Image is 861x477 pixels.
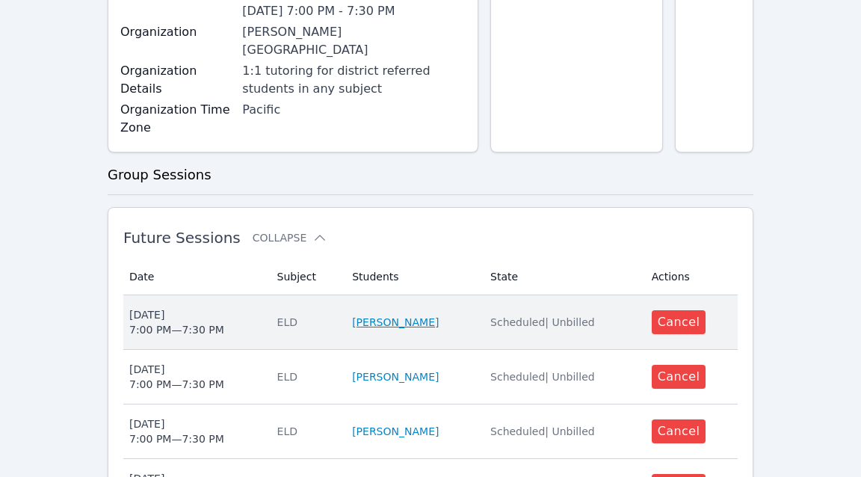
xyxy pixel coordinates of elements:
a: [PERSON_NAME] [352,424,439,439]
tr: [DATE]7:00 PM—7:30 PMELD[PERSON_NAME]Scheduled| UnbilledCancel [123,404,738,459]
label: Organization Details [120,62,233,98]
div: ELD [277,369,335,384]
button: Cancel [652,365,706,389]
li: [DATE] 7:00 PM - 7:30 PM [242,2,466,20]
div: ELD [277,424,335,439]
div: ELD [277,315,335,330]
th: Students [343,259,481,295]
a: [PERSON_NAME] [352,369,439,384]
th: Actions [643,259,738,295]
span: Scheduled | Unbilled [490,371,595,383]
button: Cancel [652,419,706,443]
div: [DATE] 7:00 PM — 7:30 PM [129,307,224,337]
div: 1:1 tutoring for district referred students in any subject [242,62,466,98]
span: Scheduled | Unbilled [490,316,595,328]
label: Organization [120,23,233,41]
th: Subject [268,259,344,295]
div: [PERSON_NAME][GEOGRAPHIC_DATA] [242,23,466,59]
div: [DATE] 7:00 PM — 7:30 PM [129,416,224,446]
label: Organization Time Zone [120,101,233,137]
button: Cancel [652,310,706,334]
tr: [DATE]7:00 PM—7:30 PMELD[PERSON_NAME]Scheduled| UnbilledCancel [123,295,738,350]
span: Future Sessions [123,229,241,247]
a: [PERSON_NAME] [352,315,439,330]
tr: [DATE]7:00 PM—7:30 PMELD[PERSON_NAME]Scheduled| UnbilledCancel [123,350,738,404]
button: Collapse [253,230,327,245]
div: [DATE] 7:00 PM — 7:30 PM [129,362,224,392]
th: Date [123,259,268,295]
div: Pacific [242,101,466,119]
span: Scheduled | Unbilled [490,425,595,437]
h3: Group Sessions [108,164,753,185]
th: State [481,259,643,295]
